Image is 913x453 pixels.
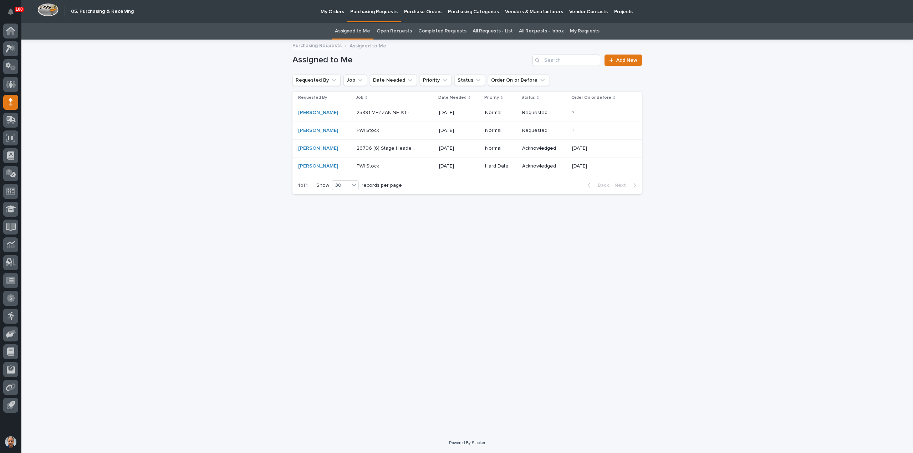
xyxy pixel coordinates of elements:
button: Back [582,182,612,189]
a: Add New [605,55,642,66]
p: Hard Date [485,163,516,169]
a: Powered By Stacker [449,441,485,445]
p: Acknowledged [522,163,566,169]
p: 25891 MEZZANINE #3 - Misc. Hardware [357,108,418,116]
a: [PERSON_NAME] [298,110,338,116]
p: PWI Stock [357,162,381,169]
a: My Requests [570,23,600,40]
p: [DATE] [439,145,479,151]
a: Completed Requests [418,23,466,40]
button: Date Needed [370,74,417,86]
a: Open Requests [377,23,412,40]
h1: Assigned to Me [292,55,530,65]
p: Normal [485,128,516,134]
p: [DATE] [572,144,588,151]
button: users-avatar [3,434,18,449]
p: Normal [485,145,516,151]
p: Requested [522,110,566,116]
tr: [PERSON_NAME] 26796 (6) Stage Header Installation26796 (6) Stage Header Installation [DATE]Normal... [292,139,642,157]
p: Status [521,94,535,102]
tr: [PERSON_NAME] 25891 MEZZANINE #3 - Misc. Hardware25891 MEZZANINE #3 - Misc. Hardware [DATE]Normal... [292,104,642,122]
button: Job [343,74,367,86]
h2: 05. Purchasing & Receiving [71,9,134,15]
a: All Requests - List [473,23,512,40]
p: Date Needed [438,94,466,102]
p: Order On or Before [571,94,611,102]
a: [PERSON_NAME] [298,145,338,151]
p: 100 [16,7,23,12]
span: Back [593,183,609,188]
p: Priority [484,94,499,102]
p: Requested By [298,94,327,102]
div: 30 [332,182,350,189]
input: Search [532,55,600,66]
tr: [PERSON_NAME] PWI StockPWI Stock [DATE]Hard DateAcknowledged[DATE][DATE] [292,157,642,175]
button: Requested By [292,74,341,86]
a: Assigned to Me [335,23,370,40]
p: PWI Stock [357,126,381,134]
button: Priority [420,74,452,86]
p: Assigned to Me [350,41,386,49]
p: Job [356,94,363,102]
button: Next [612,182,642,189]
a: [PERSON_NAME] [298,163,338,169]
a: All Requests - Inbox [519,23,563,40]
button: Notifications [3,4,18,19]
p: 26796 (6) Stage Header Installation [357,144,418,151]
button: Order On or Before [488,74,549,86]
img: Workspace Logo [37,3,58,16]
p: records per page [362,182,402,189]
span: Next [614,183,630,188]
p: [DATE] [439,163,479,169]
p: ? [572,108,576,116]
tr: [PERSON_NAME] PWI StockPWI Stock [DATE]NormalRequested?? [292,122,642,139]
p: [DATE] [439,110,479,116]
span: Add New [616,58,637,63]
p: 1 of 1 [292,177,313,194]
a: [PERSON_NAME] [298,128,338,134]
div: Notifications100 [9,9,18,20]
p: Acknowledged [522,145,566,151]
p: [DATE] [572,162,588,169]
button: Status [454,74,485,86]
p: Show [316,182,329,189]
p: [DATE] [439,128,479,134]
p: ? [572,126,576,134]
p: Normal [485,110,516,116]
a: Purchasing Requests [292,41,342,49]
p: Requested [522,128,566,134]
